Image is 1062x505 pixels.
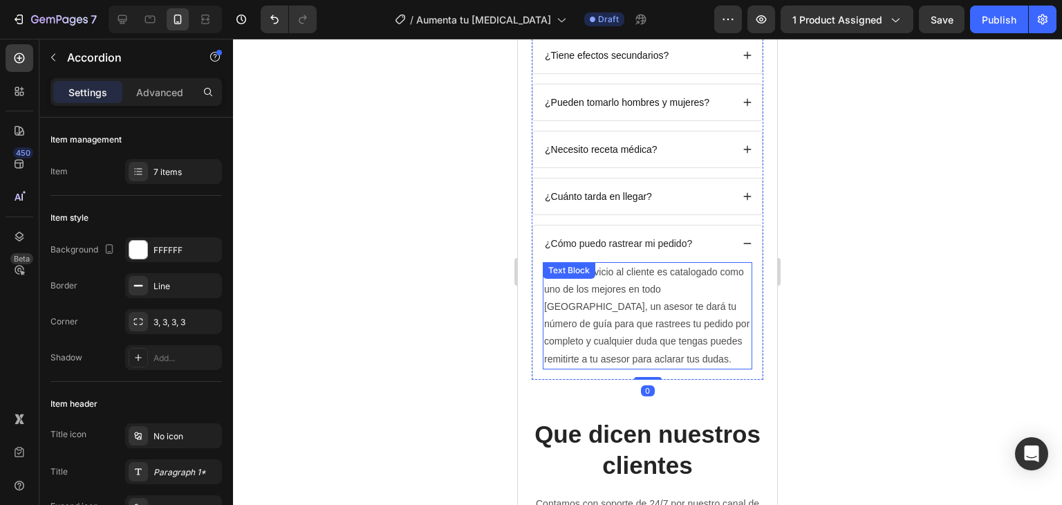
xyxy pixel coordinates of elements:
[153,244,218,257] div: FFFFFF
[91,11,97,28] p: 7
[416,12,551,27] span: Aumenta tu [MEDICAL_DATA]
[598,13,619,26] span: Draft
[6,6,103,33] button: 7
[50,428,86,441] div: Title icon
[13,147,33,158] div: 450
[153,280,218,293] div: Line
[12,457,248,491] p: Contamos con soporte de 24/7 por nuestro canal de whatsapp y de email.
[50,165,68,178] div: Item
[781,6,913,33] button: 1 product assigned
[792,12,882,27] span: 1 product assigned
[50,241,118,259] div: Background
[68,85,107,100] p: Settings
[153,166,218,178] div: 7 items
[50,351,82,364] div: Shadow
[970,6,1028,33] button: Publish
[136,85,183,100] p: Advanced
[67,49,185,66] p: Accordion
[931,14,953,26] span: Save
[982,12,1016,27] div: Publish
[261,6,317,33] div: Undo/Redo
[153,316,218,329] div: 3, 3, 3, 3
[10,253,33,264] div: Beta
[153,430,218,443] div: No icon
[50,212,88,224] div: Item style
[1015,437,1048,470] div: Open Intercom Messenger
[50,398,97,410] div: Item header
[50,466,68,478] div: Title
[153,466,218,479] div: Paragraph 1*
[518,39,777,505] iframe: Design area
[50,315,78,328] div: Corner
[153,352,218,365] div: Add...
[410,12,413,27] span: /
[50,134,122,146] div: Item management
[919,6,965,33] button: Save
[50,279,77,292] div: Border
